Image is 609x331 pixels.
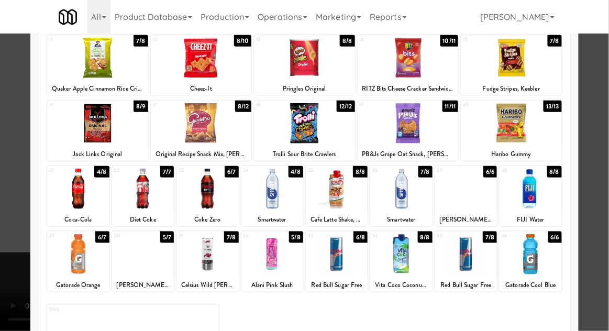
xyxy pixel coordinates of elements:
[418,166,433,178] div: 7/8
[243,231,272,240] div: 32
[241,231,303,292] div: 325/8Alani Pink Slush
[306,231,368,292] div: 336/8Red Bull Sugar Free
[49,148,147,161] div: Jack Links Original
[463,101,511,109] div: 20
[442,101,459,112] div: 11/11
[112,166,174,226] div: 227/7Diet Coke
[224,231,238,243] div: 7/8
[418,231,433,243] div: 8/8
[134,35,148,47] div: 7/8
[500,231,561,292] div: 366/6Gatorade Cool Blue
[47,82,148,95] div: Quaker Apple Cinnamon Rice Crisps
[256,148,353,161] div: Trolli Sour Brite Crawlers
[306,166,368,226] div: 258/8Cafe Latte Shake, Premier Protein
[241,279,303,292] div: Alani Pink Slush
[360,101,408,109] div: 19
[176,279,238,292] div: Celsius Wild [PERSON_NAME]
[306,213,368,226] div: Cafe Latte Shake, Premier Protein
[47,148,148,161] div: Jack Links Original
[307,279,366,292] div: Red Bull Sugar Free
[151,101,252,161] div: 178/12Original Recipe Snack Mix, [PERSON_NAME]
[437,213,495,226] div: [PERSON_NAME] CIAO Lime
[112,279,174,292] div: [PERSON_NAME] CIAO Blood Orange
[462,82,560,95] div: Fudge Stripes, Keebler
[178,213,237,226] div: Coke Zero
[547,166,562,178] div: 8/8
[340,35,355,47] div: 8/8
[548,231,562,243] div: 6/6
[289,166,303,178] div: 4/8
[151,82,252,95] div: Cheez-It
[483,166,497,178] div: 6/6
[152,82,250,95] div: Cheez-It
[151,35,252,95] div: 128/10Cheez-It
[461,101,562,161] div: 2013/13Haribo Gummy
[59,8,77,26] img: Micromart
[256,101,304,109] div: 18
[47,231,109,292] div: 296/7Gatorade Orange
[160,166,174,178] div: 7/7
[440,35,459,47] div: 10/11
[254,148,355,161] div: Trolli Sour Brite Crawlers
[353,231,368,243] div: 6/8
[502,231,530,240] div: 36
[308,231,337,240] div: 33
[256,82,353,95] div: Pringles Original
[370,166,432,226] div: 267/8Smartwater
[462,148,560,161] div: Haribo Gummy
[153,35,201,44] div: 12
[359,82,457,95] div: RITZ Bits Cheese Cracker Sandwiches
[114,231,143,240] div: 30
[370,231,432,292] div: 348/8Vita Coco Coconut Water
[241,213,303,226] div: Smartwater
[49,305,133,314] div: Extra
[160,231,174,243] div: 5/7
[47,213,109,226] div: Coca-Cola
[241,166,303,226] div: 244/8Smartwater
[463,35,511,44] div: 15
[370,213,432,226] div: Smartwater
[501,213,560,226] div: FIJI Water
[179,231,207,240] div: 31
[461,148,562,161] div: Haribo Gummy
[372,166,401,175] div: 26
[254,35,355,95] div: 138/8Pringles Original
[134,101,148,112] div: 8/9
[372,231,401,240] div: 34
[94,166,109,178] div: 4/8
[544,101,562,112] div: 13/13
[179,166,207,175] div: 23
[254,82,355,95] div: Pringles Original
[437,166,466,175] div: 27
[225,166,238,178] div: 6/7
[254,101,355,161] div: 1812/12Trolli Sour Brite Crawlers
[461,35,562,95] div: 157/8Fudge Stripes, Keebler
[49,101,97,109] div: 16
[49,213,107,226] div: Coca-Cola
[235,101,251,112] div: 8/12
[95,231,109,243] div: 6/7
[47,35,148,95] div: 117/8Quaker Apple Cinnamon Rice Crisps
[337,101,355,112] div: 12/12
[234,35,251,47] div: 8/10
[114,166,143,175] div: 22
[178,279,237,292] div: Celsius Wild [PERSON_NAME]
[372,279,430,292] div: Vita Coco Coconut Water
[49,166,78,175] div: 21
[47,101,148,161] div: 168/9Jack Links Original
[49,82,147,95] div: Quaker Apple Cinnamon Rice Crisps
[176,213,238,226] div: Coke Zero
[176,231,238,292] div: 317/8Celsius Wild [PERSON_NAME]
[359,148,457,161] div: PB&Js Grape Oat Snack, [PERSON_NAME]
[151,148,252,161] div: Original Recipe Snack Mix, [PERSON_NAME]
[112,213,174,226] div: Diet Coke
[353,166,368,178] div: 8/8
[483,231,497,243] div: 7/8
[360,35,408,44] div: 14
[358,101,459,161] div: 1911/11PB&Js Grape Oat Snack, [PERSON_NAME]
[461,82,562,95] div: Fudge Stripes, Keebler
[500,279,561,292] div: Gatorade Cool Blue
[307,213,366,226] div: Cafe Latte Shake, Premier Protein
[435,231,497,292] div: 357/8Red Bull Sugar Free
[47,279,109,292] div: Gatorade Orange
